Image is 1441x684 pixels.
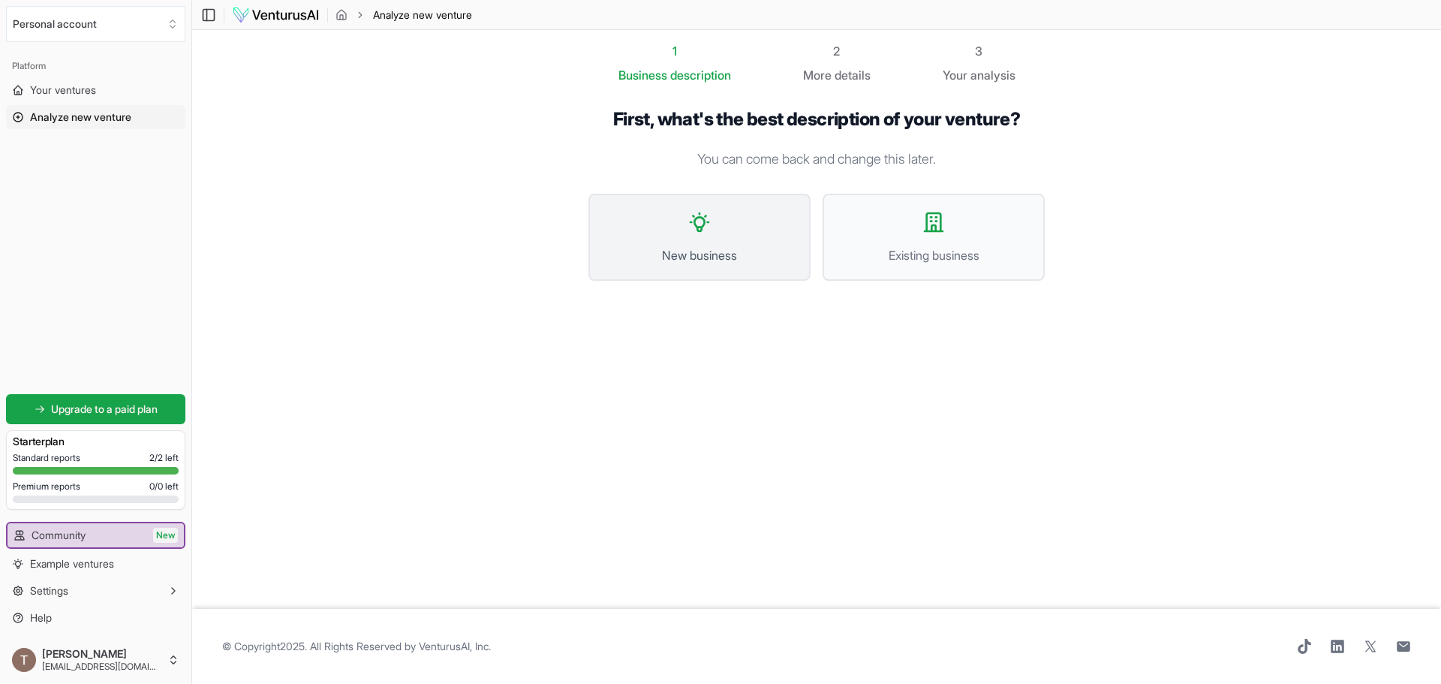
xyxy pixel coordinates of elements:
[12,648,36,672] img: ACg8ocJh1yxq0Jms_GU0x0c13mzb-OueLvGMovnZNFLCPL6yAmj8JQ=s96-c
[588,149,1045,170] p: You can come back and change this later.
[42,661,161,673] span: [EMAIL_ADDRESS][DOMAIN_NAME]
[6,78,185,102] a: Your ventures
[6,105,185,129] a: Analyze new venture
[588,108,1045,131] h1: First, what's the best description of your venture?
[618,66,667,84] span: Business
[149,452,179,464] span: 2 / 2 left
[335,8,472,23] nav: breadcrumb
[153,528,178,543] span: New
[803,66,832,84] span: More
[149,481,179,493] span: 0 / 0 left
[6,642,185,678] button: [PERSON_NAME][EMAIL_ADDRESS][DOMAIN_NAME]
[13,481,80,493] span: Premium reports
[30,83,96,98] span: Your ventures
[419,640,489,652] a: VenturusAI, Inc
[839,246,1028,264] span: Existing business
[605,246,794,264] span: New business
[13,434,179,449] h3: Starter plan
[32,528,86,543] span: Community
[943,66,967,84] span: Your
[823,194,1045,281] button: Existing business
[670,68,731,83] span: description
[6,6,185,42] button: Select an organization
[30,583,68,598] span: Settings
[373,8,472,23] span: Analyze new venture
[42,647,161,661] span: [PERSON_NAME]
[618,42,731,60] div: 1
[835,68,871,83] span: details
[6,394,185,424] a: Upgrade to a paid plan
[943,42,1015,60] div: 3
[232,6,320,24] img: logo
[30,110,131,125] span: Analyze new venture
[6,54,185,78] div: Platform
[6,606,185,630] a: Help
[588,194,811,281] button: New business
[30,556,114,571] span: Example ventures
[970,68,1015,83] span: analysis
[30,610,52,625] span: Help
[222,639,491,654] span: © Copyright 2025 . All Rights Reserved by .
[6,552,185,576] a: Example ventures
[803,42,871,60] div: 2
[13,452,80,464] span: Standard reports
[6,579,185,603] button: Settings
[51,402,158,417] span: Upgrade to a paid plan
[8,523,184,547] a: CommunityNew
